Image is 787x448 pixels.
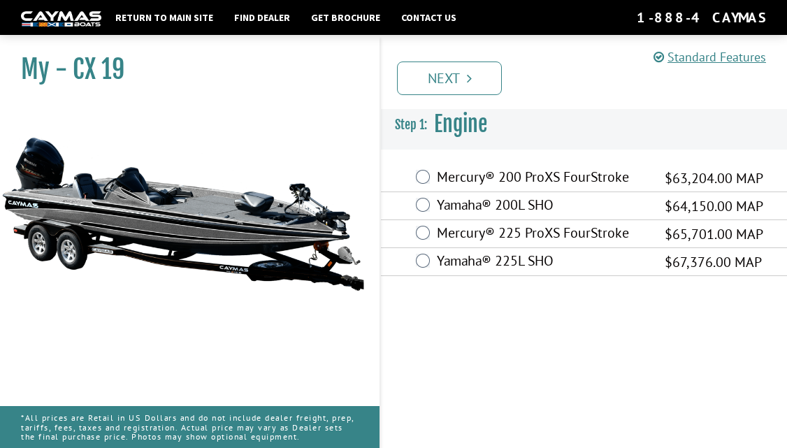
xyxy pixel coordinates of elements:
a: Next [397,62,502,95]
p: *All prices are Retail in US Dollars and do not include dealer freight, prep, tariffs, fees, taxe... [21,406,359,448]
label: Mercury® 225 ProXS FourStroke [437,224,647,245]
a: Contact Us [394,8,463,27]
label: Mercury® 200 ProXS FourStroke [437,168,647,189]
label: Yamaha® 225L SHO [437,252,647,273]
a: Standard Features [654,49,766,65]
span: $65,701.00 MAP [665,224,763,245]
h1: My - CX 19 [21,54,345,85]
img: white-logo-c9c8dbefe5ff5ceceb0f0178aa75bf4bb51f6bca0971e226c86eb53dfe498488.png [21,11,101,26]
a: Get Brochure [304,8,387,27]
span: $63,204.00 MAP [665,168,763,189]
ul: Pagination [393,59,787,95]
label: Yamaha® 200L SHO [437,196,647,217]
a: Find Dealer [227,8,297,27]
div: 1-888-4CAYMAS [637,8,766,27]
span: $67,376.00 MAP [665,252,762,273]
a: Return to main site [108,8,220,27]
h3: Engine [381,99,787,150]
span: $64,150.00 MAP [665,196,763,217]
